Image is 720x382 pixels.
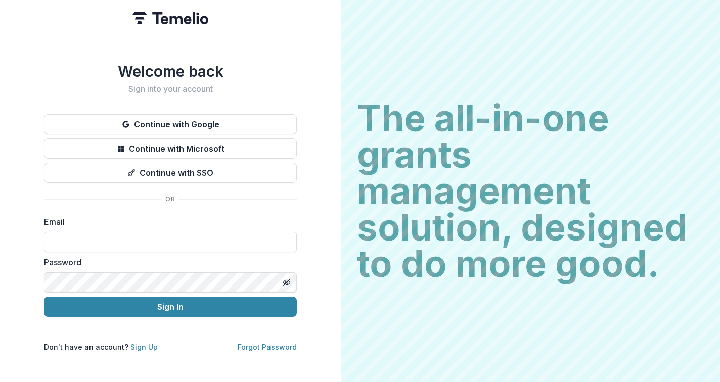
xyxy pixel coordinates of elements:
a: Forgot Password [238,343,297,351]
button: Continue with SSO [44,163,297,183]
label: Email [44,216,291,228]
img: Temelio [132,12,208,24]
h1: Welcome back [44,62,297,80]
p: Don't have an account? [44,342,158,352]
button: Continue with Google [44,114,297,134]
a: Sign Up [130,343,158,351]
button: Continue with Microsoft [44,138,297,159]
h2: Sign into your account [44,84,297,94]
button: Sign In [44,297,297,317]
label: Password [44,256,291,268]
button: Toggle password visibility [279,274,295,291]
